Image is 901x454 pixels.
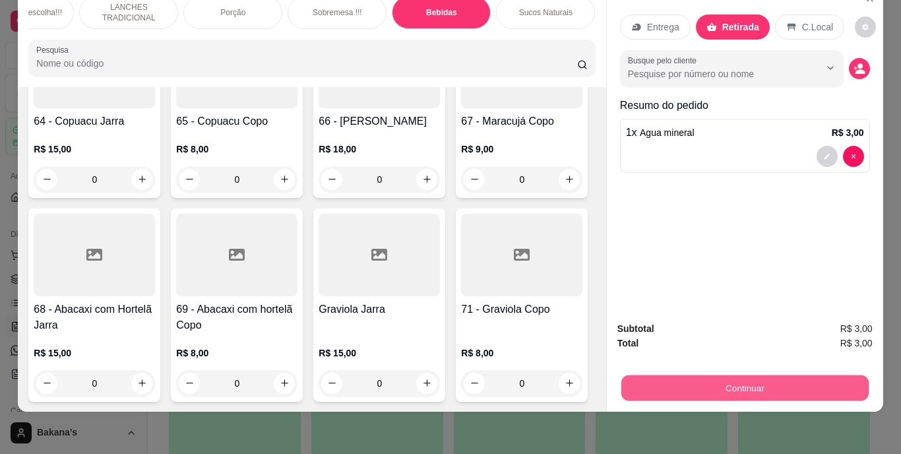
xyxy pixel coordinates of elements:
[840,321,873,336] span: R$ 3,00
[179,373,200,394] button: decrease-product-quantity
[36,169,57,190] button: decrease-product-quantity
[620,98,870,113] p: Resumo do pedido
[321,373,342,394] button: decrease-product-quantity
[559,169,580,190] button: increase-product-quantity
[319,143,440,156] p: R$ 18,00
[628,67,799,81] input: Busque pelo cliente
[319,346,440,360] p: R$ 15,00
[617,323,654,334] strong: Subtotal
[34,346,155,360] p: R$ 15,00
[817,146,838,167] button: decrease-product-quantity
[519,7,573,18] p: Sucos Naturais
[34,302,155,333] h4: 68 - Abacaxi com Hortelã Jarra
[461,113,582,129] h4: 67 - Maracujá Copo
[416,373,437,394] button: increase-product-quantity
[36,44,73,55] label: Pesquisa
[820,57,841,79] button: Show suggestions
[855,16,876,38] button: decrease-product-quantity
[131,169,152,190] button: increase-product-quantity
[628,55,701,66] label: Busque pelo cliente
[36,57,577,70] input: Pesquisa
[464,169,485,190] button: decrease-product-quantity
[832,126,864,139] p: R$ 3,00
[34,143,155,156] p: R$ 15,00
[461,302,582,317] h4: 71 - Graviola Copo
[626,125,695,141] p: 1 x
[313,7,362,18] p: Sobremesa !!!
[559,373,580,394] button: increase-product-quantity
[36,373,57,394] button: decrease-product-quantity
[840,336,873,350] span: R$ 3,00
[131,373,152,394] button: increase-product-quantity
[464,373,485,394] button: decrease-product-quantity
[722,20,759,34] p: Retirada
[843,146,864,167] button: decrease-product-quantity
[621,375,868,401] button: Continuar
[176,302,297,333] h4: 69 - Abacaxi com hortelã Copo
[90,2,167,23] p: LANCHES TRADICIONAL
[176,143,297,156] p: R$ 8,00
[34,113,155,129] h4: 64 - Copuacu Jarra
[461,143,582,156] p: R$ 9,00
[461,346,582,360] p: R$ 8,00
[617,338,638,348] strong: Total
[426,7,457,18] p: Bebidas
[416,169,437,190] button: increase-product-quantity
[647,20,679,34] p: Entrega
[319,302,440,317] h4: Graviola Jarra
[176,346,297,360] p: R$ 8,00
[319,113,440,129] h4: 66 - [PERSON_NAME]
[274,169,295,190] button: increase-product-quantity
[321,169,342,190] button: decrease-product-quantity
[179,169,200,190] button: decrease-product-quantity
[849,58,870,79] button: decrease-product-quantity
[220,7,245,18] p: Porção
[176,113,297,129] h4: 65 - Copuacu Copo
[640,127,695,138] span: Agua mineral
[274,373,295,394] button: increase-product-quantity
[802,20,833,34] p: C.Local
